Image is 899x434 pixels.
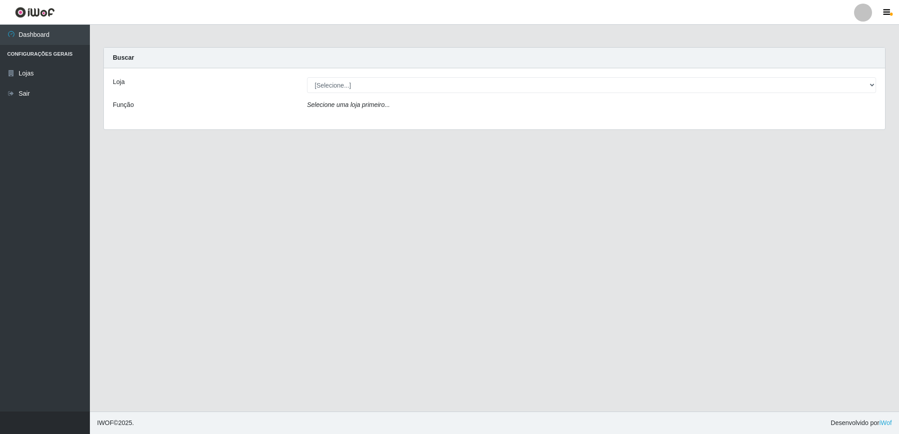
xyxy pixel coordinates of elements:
label: Função [113,100,134,110]
span: IWOF [97,419,114,426]
strong: Buscar [113,54,134,61]
a: iWof [879,419,892,426]
img: CoreUI Logo [15,7,55,18]
span: © 2025 . [97,418,134,428]
span: Desenvolvido por [831,418,892,428]
i: Selecione uma loja primeiro... [307,101,390,108]
label: Loja [113,77,125,87]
